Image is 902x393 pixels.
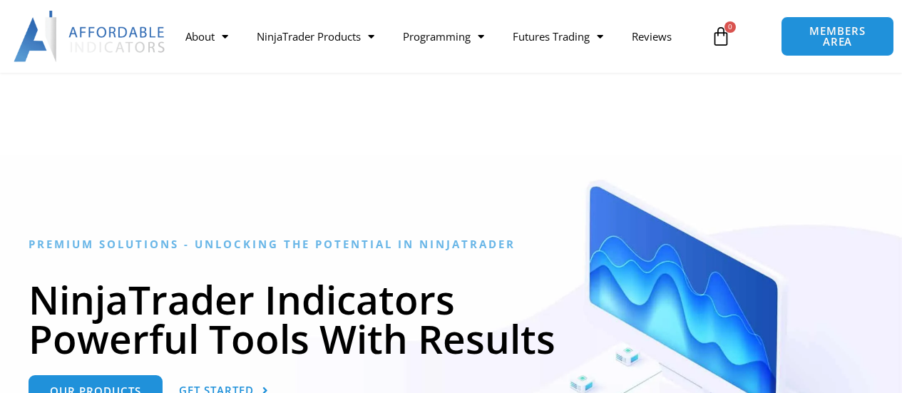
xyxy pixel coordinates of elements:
a: NinjaTrader Products [242,20,389,53]
span: 0 [724,21,736,33]
img: LogoAI | Affordable Indicators – NinjaTrader [14,11,167,62]
a: 0 [690,16,752,57]
a: MEMBERS AREA [781,16,894,56]
span: MEMBERS AREA [796,26,879,47]
nav: Menu [171,20,703,53]
a: Futures Trading [498,20,617,53]
a: Reviews [617,20,686,53]
h6: Premium Solutions - Unlocking the Potential in NinjaTrader [29,238,873,251]
a: About [171,20,242,53]
a: Programming [389,20,498,53]
h1: NinjaTrader Indicators Powerful Tools With Results [29,280,873,358]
